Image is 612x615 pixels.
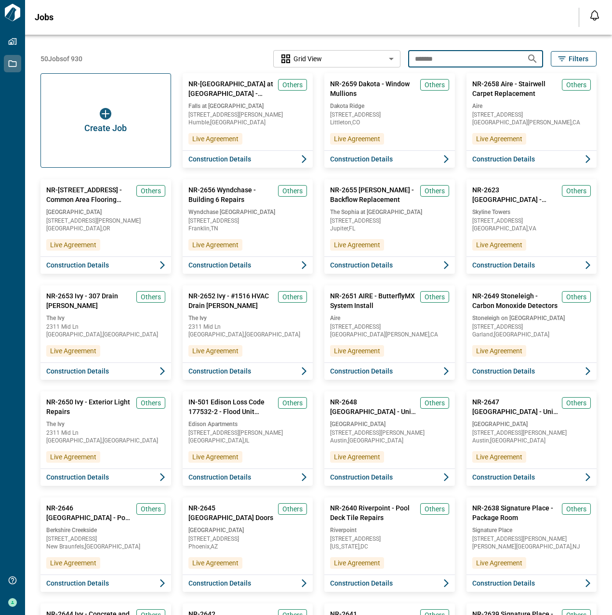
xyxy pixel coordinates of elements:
[569,54,588,64] span: Filters
[476,558,522,568] span: Live Agreement
[566,186,586,196] span: Others
[472,366,535,376] span: Construction Details
[330,218,449,224] span: [STREET_ADDRESS]
[40,54,82,64] span: 50 Jobs of 930
[188,420,307,428] span: Edison Apartments
[46,472,109,482] span: Construction Details
[46,218,165,224] span: [STREET_ADDRESS][PERSON_NAME]
[472,503,559,522] span: NR-2638 Signature Place - Package Room
[334,558,380,568] span: Live Agreement
[46,314,165,322] span: The Ivy
[188,291,275,310] span: NR-2652 Ivy - #1516 HVAC Drain [PERSON_NAME]
[188,218,307,224] span: [STREET_ADDRESS]
[330,112,449,118] span: [STREET_ADDRESS]
[330,208,449,216] span: The Sophia at [GEOGRAPHIC_DATA]
[330,324,449,330] span: [STREET_ADDRESS]
[141,398,161,408] span: Others
[330,526,449,534] span: Riverpoint
[330,102,449,110] span: Dakota Ridge
[466,256,597,274] button: Construction Details
[330,472,393,482] span: Construction Details
[330,226,449,231] span: Jupiter , FL
[466,362,597,380] button: Construction Details
[472,578,535,588] span: Construction Details
[476,346,522,356] span: Live Agreement
[273,49,400,69] div: Without label
[46,526,165,534] span: Berkshire Creekside
[192,240,239,250] span: Live Agreement
[324,468,455,486] button: Construction Details
[472,526,591,534] span: Signature Place
[35,13,53,22] span: Jobs
[282,504,303,514] span: Others
[188,503,275,522] span: NR-2645 [GEOGRAPHIC_DATA] Doors
[183,256,313,274] button: Construction Details
[282,80,303,90] span: Others
[50,240,96,250] span: Live Agreement
[523,49,542,68] button: Search jobs
[472,291,559,310] span: NR-2649 Stoneleigh - Carbon Monoxide Detectors
[425,80,445,90] span: Others
[188,526,307,534] span: [GEOGRAPHIC_DATA]
[330,291,416,310] span: NR-2651 AIRE - ButterflyMX System Install
[324,575,455,592] button: Construction Details
[46,366,109,376] span: Construction Details
[334,134,380,144] span: Live Agreement
[566,504,586,514] span: Others
[188,438,307,443] span: [GEOGRAPHIC_DATA] , IL
[330,79,416,98] span: NR-2659 Dakota - Window Mullions
[188,472,251,482] span: Construction Details
[330,332,449,337] span: [GEOGRAPHIC_DATA][PERSON_NAME] , CA
[330,420,449,428] span: [GEOGRAPHIC_DATA]
[188,260,251,270] span: Construction Details
[425,398,445,408] span: Others
[46,430,165,436] span: 2311 Mid Ln
[466,468,597,486] button: Construction Details
[183,150,313,168] button: Construction Details
[472,430,591,436] span: [STREET_ADDRESS][PERSON_NAME]
[282,292,303,302] span: Others
[188,112,307,118] span: [STREET_ADDRESS][PERSON_NAME]
[46,578,109,588] span: Construction Details
[472,544,591,549] span: [PERSON_NAME][GEOGRAPHIC_DATA] , NJ
[293,54,322,64] span: Grid View
[472,226,591,231] span: [GEOGRAPHIC_DATA] , VA
[330,430,449,436] span: [STREET_ADDRESS][PERSON_NAME]
[324,256,455,274] button: Construction Details
[188,536,307,542] span: [STREET_ADDRESS]
[425,186,445,196] span: Others
[188,208,307,216] span: Wyndchase [GEOGRAPHIC_DATA]
[472,438,591,443] span: Austin , [GEOGRAPHIC_DATA]
[40,256,171,274] button: Construction Details
[330,120,449,125] span: Littleton , CO
[330,578,393,588] span: Construction Details
[188,366,251,376] span: Construction Details
[324,150,455,168] button: Construction Details
[40,575,171,592] button: Construction Details
[466,150,597,168] button: Construction Details
[50,452,96,462] span: Live Agreement
[472,154,535,164] span: Construction Details
[188,430,307,436] span: [STREET_ADDRESS][PERSON_NAME]
[188,578,251,588] span: Construction Details
[40,362,171,380] button: Construction Details
[183,575,313,592] button: Construction Details
[551,51,597,67] button: Filters
[330,397,416,416] span: NR-2648 [GEOGRAPHIC_DATA] - Unit 1413 Flood
[46,397,133,416] span: NR-2650 Ivy - Exterior Light Repairs
[330,438,449,443] span: Austin , [GEOGRAPHIC_DATA]
[587,8,602,23] button: Open notification feed
[334,452,380,462] span: Live Agreement
[566,80,586,90] span: Others
[472,185,559,204] span: NR-2623 [GEOGRAPHIC_DATA] - Asphalt/Concrete Repairs
[50,346,96,356] span: Live Agreement
[188,226,307,231] span: Franklin , TN
[330,260,393,270] span: Construction Details
[472,324,591,330] span: [STREET_ADDRESS]
[46,420,165,428] span: The Ivy
[476,240,522,250] span: Live Agreement
[46,438,165,443] span: [GEOGRAPHIC_DATA] , [GEOGRAPHIC_DATA]
[46,544,165,549] span: New Braunfels , [GEOGRAPHIC_DATA]
[566,398,586,408] span: Others
[330,154,393,164] span: Construction Details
